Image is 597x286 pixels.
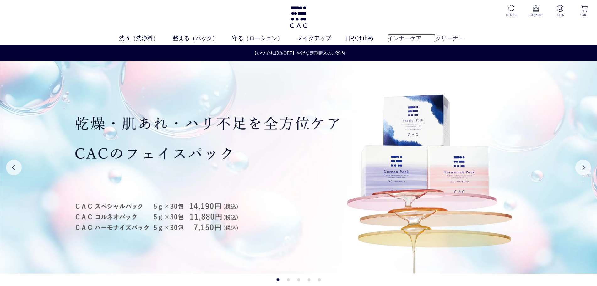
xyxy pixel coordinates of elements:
[388,34,436,43] a: インナーケア
[575,160,591,175] button: Next
[287,278,290,281] button: 2 of 5
[504,13,519,17] p: SEARCH
[307,278,310,281] button: 4 of 5
[504,5,519,17] a: SEARCH
[552,5,568,17] a: LOGIN
[318,278,321,281] button: 5 of 5
[173,34,232,43] a: 整える（パック）
[297,278,300,281] button: 3 of 5
[6,160,22,175] button: Previous
[289,6,308,28] img: logo
[276,278,279,281] button: 1 of 5
[119,34,173,43] a: 洗う（洗浄料）
[0,50,597,56] a: 【いつでも10％OFF】お得な定期購入のご案内
[528,5,544,17] a: RANKING
[232,34,297,43] a: 守る（ローション）
[528,13,544,17] p: RANKING
[552,13,568,17] p: LOGIN
[297,34,345,43] a: メイクアップ
[577,13,592,17] p: CART
[345,34,388,43] a: 日やけ止め
[436,34,478,43] a: クリーナー
[577,5,592,17] a: CART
